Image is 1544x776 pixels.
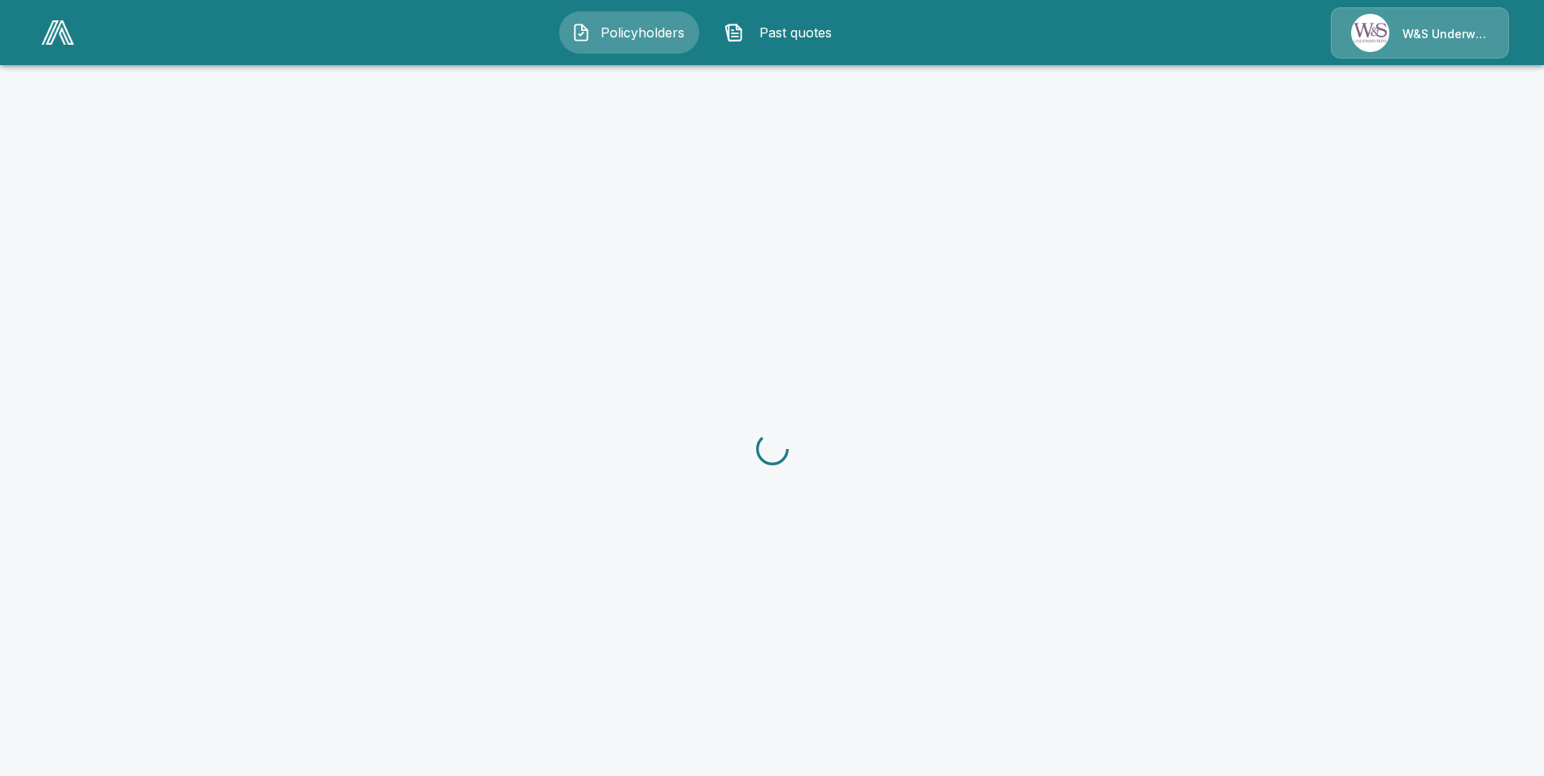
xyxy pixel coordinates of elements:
[571,23,591,42] img: Policyholders Icon
[724,23,744,42] img: Past quotes Icon
[1351,14,1389,52] img: Agency Icon
[750,23,840,42] span: Past quotes
[1331,7,1509,59] a: Agency IconW&S Underwriters
[597,23,687,42] span: Policyholders
[712,11,852,54] button: Past quotes IconPast quotes
[42,20,74,45] img: AA Logo
[1402,26,1489,42] p: W&S Underwriters
[559,11,699,54] button: Policyholders IconPolicyholders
